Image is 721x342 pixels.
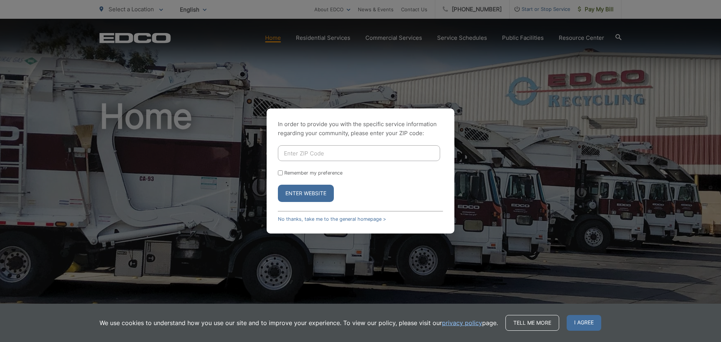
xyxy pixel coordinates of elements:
[278,145,440,161] input: Enter ZIP Code
[278,120,443,138] p: In order to provide you with the specific service information regarding your community, please en...
[505,315,559,331] a: Tell me more
[100,318,498,327] p: We use cookies to understand how you use our site and to improve your experience. To view our pol...
[278,216,386,222] a: No thanks, take me to the general homepage >
[284,170,342,176] label: Remember my preference
[278,185,334,202] button: Enter Website
[442,318,482,327] a: privacy policy
[567,315,601,331] span: I agree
